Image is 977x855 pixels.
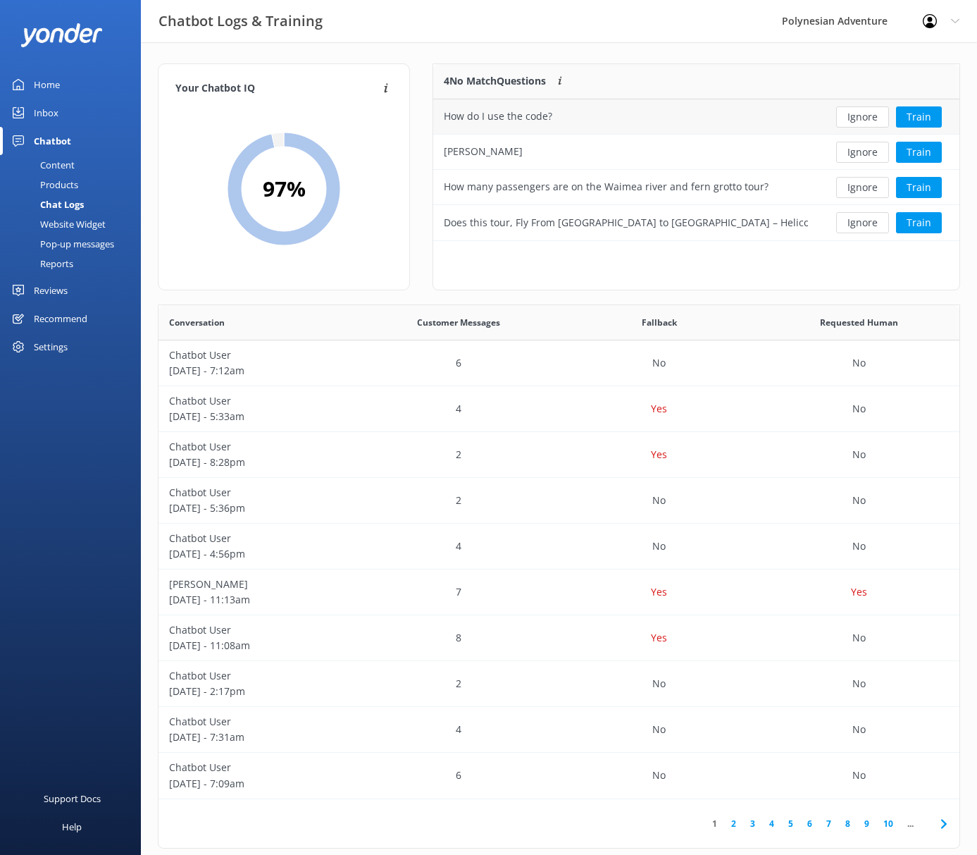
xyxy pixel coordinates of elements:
[896,177,942,198] button: Train
[169,638,348,653] p: [DATE] - 11:08am
[852,722,866,737] p: No
[34,305,87,333] div: Recommend
[444,179,768,195] div: How many passengers are on the Waimea river and fern grotto tour?
[852,630,866,646] p: No
[158,661,959,707] div: row
[34,127,71,155] div: Chatbot
[819,817,838,830] a: 7
[852,768,866,783] p: No
[158,707,959,753] div: row
[8,175,78,195] div: Products
[169,546,348,562] p: [DATE] - 4:56pm
[852,493,866,508] p: No
[456,447,461,462] p: 2
[651,584,667,600] p: Yes
[652,676,666,691] p: No
[169,439,348,455] p: Chatbot User
[8,234,141,254] a: Pop-up messages
[417,316,500,329] span: Customer Messages
[62,813,82,841] div: Help
[651,401,667,417] p: Yes
[8,254,141,273] a: Reports
[158,478,959,524] div: row
[34,70,60,99] div: Home
[8,195,141,214] a: Chat Logs
[8,214,106,234] div: Website Widget
[456,768,461,783] p: 6
[836,212,889,233] button: Ignore
[444,144,523,159] div: [PERSON_NAME]
[175,81,380,97] h4: Your Chatbot IQ
[169,622,348,638] p: Chatbot User
[724,817,743,830] a: 2
[456,539,461,554] p: 4
[743,817,762,830] a: 3
[158,340,959,386] div: row
[456,401,461,417] p: 4
[444,109,552,124] div: How do I use the code?
[852,401,866,417] p: No
[169,684,348,699] p: [DATE] - 2:17pm
[34,333,68,361] div: Settings
[8,234,114,254] div: Pop-up messages
[857,817,876,830] a: 9
[158,570,959,615] div: row
[158,615,959,661] div: row
[900,817,921,830] span: ...
[652,493,666,508] p: No
[169,316,225,329] span: Conversation
[896,106,942,128] button: Train
[34,99,58,127] div: Inbox
[8,155,75,175] div: Content
[169,455,348,470] p: [DATE] - 8:28pm
[158,432,959,478] div: row
[456,676,461,691] p: 2
[169,347,348,363] p: Chatbot User
[852,447,866,462] p: No
[836,106,889,128] button: Ignore
[896,212,942,233] button: Train
[652,355,666,371] p: No
[836,177,889,198] button: Ignore
[169,592,348,608] p: [DATE] - 11:13am
[8,195,84,214] div: Chat Logs
[169,485,348,500] p: Chatbot User
[651,447,667,462] p: Yes
[169,577,348,592] p: [PERSON_NAME]
[169,393,348,409] p: Chatbot User
[433,170,959,205] div: row
[169,363,348,379] p: [DATE] - 7:12am
[169,500,348,516] p: [DATE] - 5:36pm
[158,753,959,799] div: row
[820,316,898,329] span: Requested Human
[444,215,808,230] div: Does this tour, Fly From [GEOGRAPHIC_DATA] to [GEOGRAPHIC_DATA] – Helicopter + Airfare Included!,...
[781,817,800,830] a: 5
[836,142,889,163] button: Ignore
[652,768,666,783] p: No
[8,254,73,273] div: Reports
[433,135,959,170] div: row
[21,23,102,47] img: yonder-white-logo.png
[456,493,461,508] p: 2
[433,205,959,240] div: row
[838,817,857,830] a: 8
[652,722,666,737] p: No
[8,175,141,195] a: Products
[896,142,942,163] button: Train
[158,386,959,432] div: row
[652,539,666,554] p: No
[876,817,900,830] a: 10
[800,817,819,830] a: 6
[169,730,348,745] p: [DATE] - 7:31am
[456,630,461,646] p: 8
[263,172,306,206] h2: 97 %
[444,73,546,89] p: 4 No Match Questions
[44,785,101,813] div: Support Docs
[169,714,348,730] p: Chatbot User
[34,276,68,305] div: Reviews
[852,539,866,554] p: No
[852,676,866,691] p: No
[169,760,348,775] p: Chatbot User
[456,584,461,600] p: 7
[158,524,959,570] div: row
